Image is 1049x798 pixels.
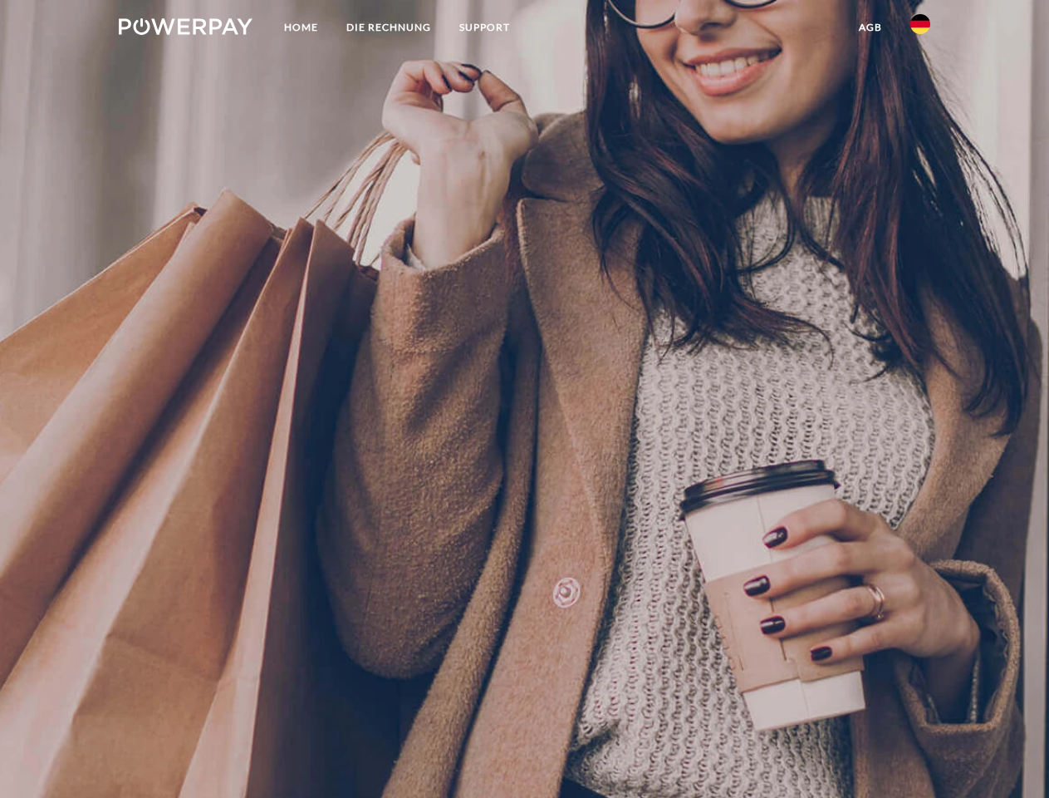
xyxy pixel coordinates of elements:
[332,12,445,42] a: DIE RECHNUNG
[910,14,930,34] img: de
[445,12,524,42] a: SUPPORT
[119,18,252,35] img: logo-powerpay-white.svg
[845,12,896,42] a: agb
[270,12,332,42] a: Home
